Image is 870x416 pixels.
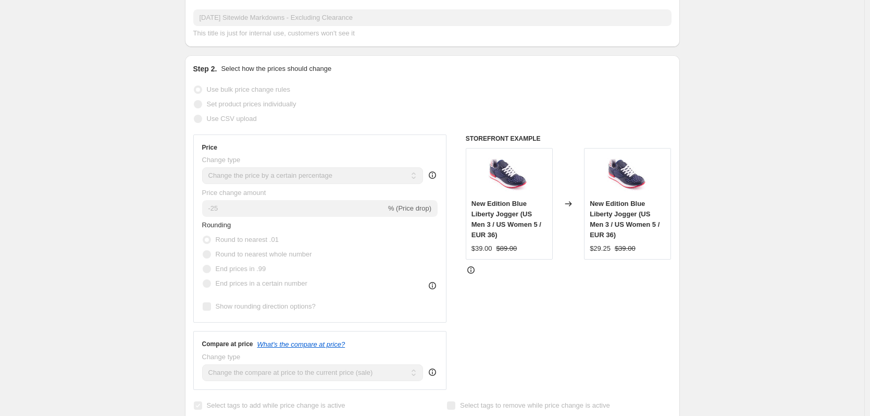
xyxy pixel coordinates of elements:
h3: Price [202,143,217,152]
span: Change type [202,156,241,164]
p: Select how the prices should change [221,64,331,74]
span: Round to nearest whole number [216,250,312,258]
span: Price change amount [202,189,266,197]
img: USA-INKAS-1_b0a31573-4298-4a4c-a6ed-27fdf6c44748_80x.jpg [488,154,530,195]
span: $29.25 [590,244,611,252]
span: Select tags to add while price change is active [207,401,345,409]
span: This title is just for internal use, customers won't see it [193,29,355,37]
h3: Compare at price [202,340,253,348]
div: help [427,170,438,180]
span: Select tags to remove while price change is active [460,401,610,409]
div: help [427,367,438,377]
input: 30% off holiday sale [193,9,672,26]
span: End prices in a certain number [216,279,307,287]
span: Use bulk price change rules [207,85,290,93]
span: % (Price drop) [388,204,431,212]
h6: STOREFRONT EXAMPLE [466,134,672,143]
span: $89.00 [496,244,517,252]
span: $39.00 [471,244,492,252]
span: Show rounding direction options? [216,302,316,310]
input: -15 [202,200,386,217]
button: What's the compare at price? [257,340,345,348]
span: Rounding [202,221,231,229]
span: New Edition Blue Liberty Jogger (US Men 3 / US Women 5 / EUR 36) [590,200,660,239]
span: Set product prices individually [207,100,296,108]
span: End prices in .99 [216,265,266,273]
span: New Edition Blue Liberty Jogger (US Men 3 / US Women 5 / EUR 36) [471,200,541,239]
span: Use CSV upload [207,115,257,123]
h2: Step 2. [193,64,217,74]
span: Change type [202,353,241,361]
span: $39.00 [615,244,636,252]
img: USA-INKAS-1_b0a31573-4298-4a4c-a6ed-27fdf6c44748_80x.jpg [607,154,649,195]
span: Round to nearest .01 [216,236,279,243]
